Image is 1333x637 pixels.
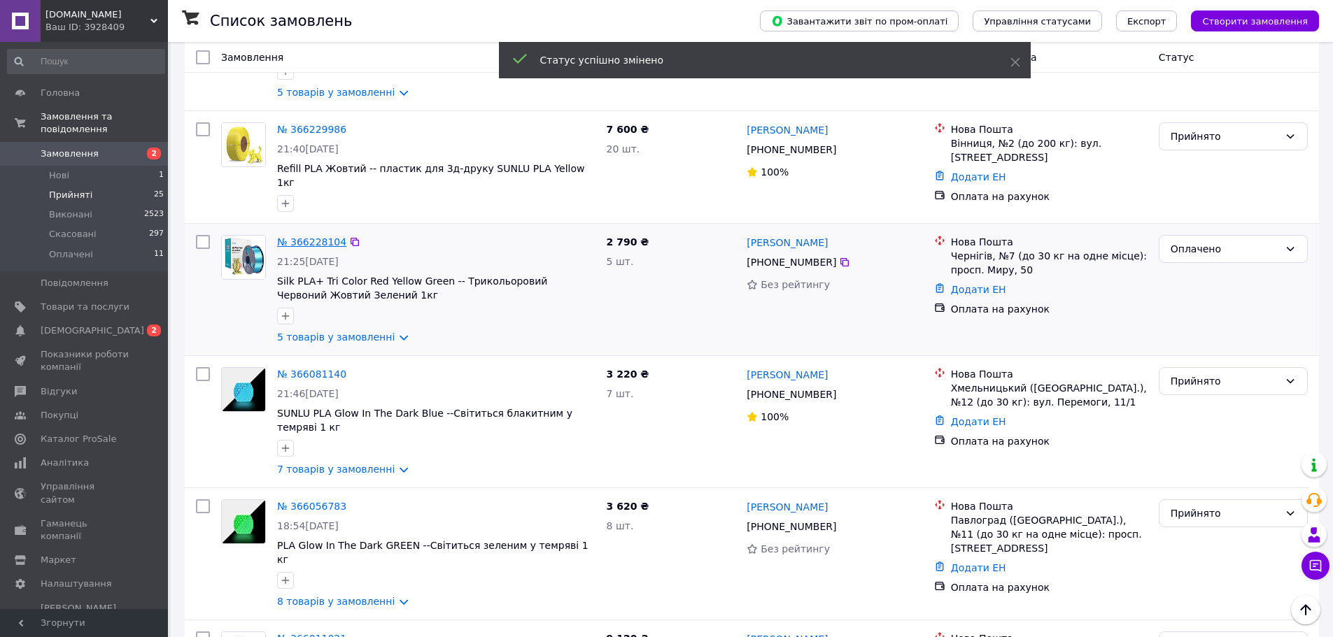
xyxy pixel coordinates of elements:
[951,434,1148,448] div: Оплата на рахунок
[951,513,1148,555] div: Павлоград ([GEOGRAPHIC_DATA].), №11 (до 30 кг на одне місце): просп. [STREET_ADDRESS]
[1191,10,1319,31] button: Створити замовлення
[951,302,1148,316] div: Оплата на рахунок
[147,148,161,159] span: 2
[951,189,1148,203] div: Оплата на рахунок
[221,499,266,544] a: Фото товару
[41,517,129,543] span: Гаманець компанії
[221,235,266,280] a: Фото товару
[41,457,89,469] span: Аналітика
[144,208,164,221] span: 2523
[951,499,1148,513] div: Нова Пошта
[761,411,789,422] span: 100%
[607,236,649,248] span: 2 790 ₴
[1127,16,1166,27] span: Експорт
[771,15,947,27] span: Завантажити звіт по пром-оплаті
[1302,552,1330,580] button: Чат з покупцем
[277,124,346,135] a: № 366229986
[221,122,266,167] a: Фото товару
[744,517,839,536] div: [PHONE_NUMBER]
[277,87,395,98] a: 5 товарів у замовленні
[41,578,112,590] span: Налаштування
[607,143,640,155] span: 20 шт.
[49,169,69,182] span: Нові
[222,368,265,411] img: Фото товару
[221,367,266,412] a: Фото товару
[45,8,150,21] span: 3dSunlu.com.ua
[41,409,78,422] span: Покупці
[7,49,165,74] input: Пошук
[159,169,164,182] span: 1
[277,464,395,475] a: 7 товарів у замовленні
[951,122,1148,136] div: Нова Пошта
[951,235,1148,249] div: Нова Пошта
[41,110,168,136] span: Замовлення та повідомлення
[210,13,352,29] h1: Список замовлень
[760,10,959,31] button: Завантажити звіт по пром-оплаті
[951,416,1006,427] a: Додати ЕН
[973,10,1102,31] button: Управління статусами
[45,21,168,34] div: Ваш ID: 3928409
[149,228,164,241] span: 297
[221,52,283,63] span: Замовлення
[607,520,634,531] span: 8 шт.
[41,277,108,289] span: Повідомлення
[747,236,828,250] a: [PERSON_NAME]
[951,136,1148,164] div: Вінниця, №2 (до 200 кг): вул. [STREET_ADDRESS]
[277,408,572,433] a: SUNLU PLA Glow In The Dark Blue --Світиться блакитним у темряві 1 кг
[951,367,1148,381] div: Нова Пошта
[41,433,116,445] span: Каталог ProSale
[607,501,649,512] span: 3 620 ₴
[761,543,830,554] span: Без рейтингу
[222,123,265,166] img: Фото товару
[222,236,265,279] img: Фото товару
[607,388,634,399] span: 7 шт.
[1116,10,1178,31] button: Експорт
[277,388,339,399] span: 21:46[DATE]
[222,500,265,543] img: Фото товару
[277,143,339,155] span: 21:40[DATE]
[744,385,839,404] div: [PHONE_NUMBER]
[41,480,129,506] span: Управління сайтом
[747,500,828,514] a: [PERSON_NAME]
[49,189,92,201] span: Прийняті
[607,368,649,380] span: 3 220 ₴
[1202,16,1308,27] span: Створити замовлення
[1171,373,1279,389] div: Прийнято
[744,140,839,159] div: [PHONE_NUMBER]
[747,368,828,382] a: [PERSON_NAME]
[277,540,588,565] a: PLA Glow In The Dark GREEN --Світиться зеленим у темряві 1 кг
[41,87,80,99] span: Головна
[277,331,395,343] a: 5 товарів у замовленні
[277,236,346,248] a: № 366228104
[41,301,129,313] span: Товари та послуги
[951,284,1006,295] a: Додати ЕН
[277,596,395,607] a: 8 товарів у замовленні
[49,228,97,241] span: Скасовані
[41,554,76,566] span: Маркет
[277,368,346,380] a: № 366081140
[277,163,584,188] a: Refill PLA Жовтий -- пластик для 3д-друку SUNLU PLA Yellow 1кг
[951,562,1006,573] a: Додати ЕН
[761,166,789,178] span: 100%
[761,279,830,290] span: Без рейтингу
[1291,595,1320,624] button: Наверх
[1171,506,1279,521] div: Прийнято
[540,53,975,67] div: Статус успішно змінено
[1177,15,1319,26] a: Створити замовлення
[277,520,339,531] span: 18:54[DATE]
[277,256,339,267] span: 21:25[DATE]
[154,189,164,201] span: 25
[951,381,1148,409] div: Хмельницький ([GEOGRAPHIC_DATA].), №12 (до 30 кг): вул. Перемоги, 11/1
[1171,129,1279,144] div: Прийнято
[951,171,1006,182] a: Додати ЕН
[1159,52,1194,63] span: Статус
[951,580,1148,594] div: Оплата на рахунок
[147,324,161,336] span: 2
[49,208,92,221] span: Виконані
[744,252,839,272] div: [PHONE_NUMBER]
[41,348,129,373] span: Показники роботи компанії
[747,123,828,137] a: [PERSON_NAME]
